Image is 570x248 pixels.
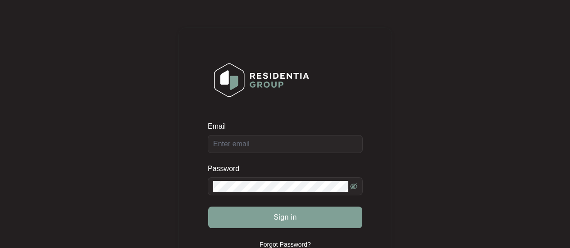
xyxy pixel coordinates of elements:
[350,183,357,190] span: eye-invisible
[274,212,297,223] span: Sign in
[208,135,363,153] input: Email
[208,122,232,131] label: Email
[208,57,315,103] img: Login Logo
[208,207,362,228] button: Sign in
[213,181,348,192] input: Password
[208,164,246,173] label: Password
